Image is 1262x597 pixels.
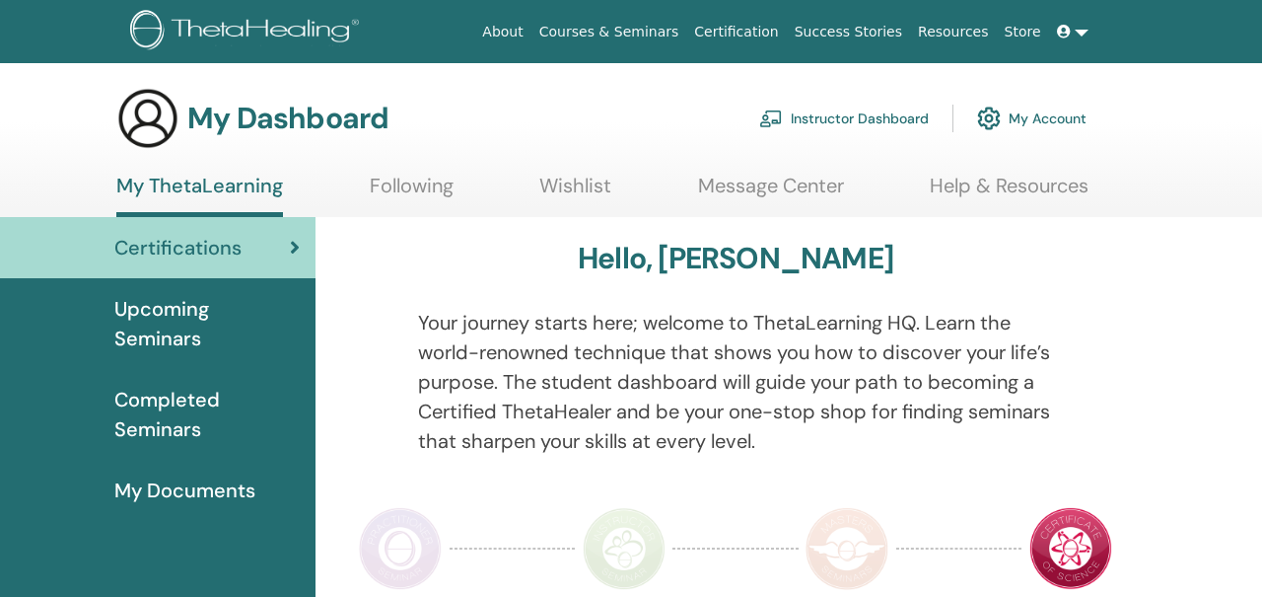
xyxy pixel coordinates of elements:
img: Practitioner [359,507,442,590]
span: Certifications [114,233,242,262]
h3: Hello, [PERSON_NAME] [578,241,893,276]
a: My Account [977,97,1087,140]
img: cog.svg [977,102,1001,135]
img: generic-user-icon.jpg [116,87,179,150]
img: Master [806,507,888,590]
a: Success Stories [787,14,910,50]
span: Upcoming Seminars [114,294,300,353]
a: About [474,14,530,50]
a: Wishlist [539,174,611,212]
p: Your journey starts here; welcome to ThetaLearning HQ. Learn the world-renowned technique that sh... [418,308,1054,456]
a: Store [997,14,1049,50]
a: Resources [910,14,997,50]
img: Instructor [583,507,666,590]
a: My ThetaLearning [116,174,283,217]
a: Certification [686,14,786,50]
a: Courses & Seminars [531,14,687,50]
img: Certificate of Science [1029,507,1112,590]
img: chalkboard-teacher.svg [759,110,783,127]
a: Following [370,174,454,212]
a: Message Center [698,174,844,212]
a: Help & Resources [930,174,1088,212]
span: My Documents [114,476,255,505]
img: logo.png [130,10,366,54]
h3: My Dashboard [187,101,388,136]
a: Instructor Dashboard [759,97,929,140]
span: Completed Seminars [114,385,300,444]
